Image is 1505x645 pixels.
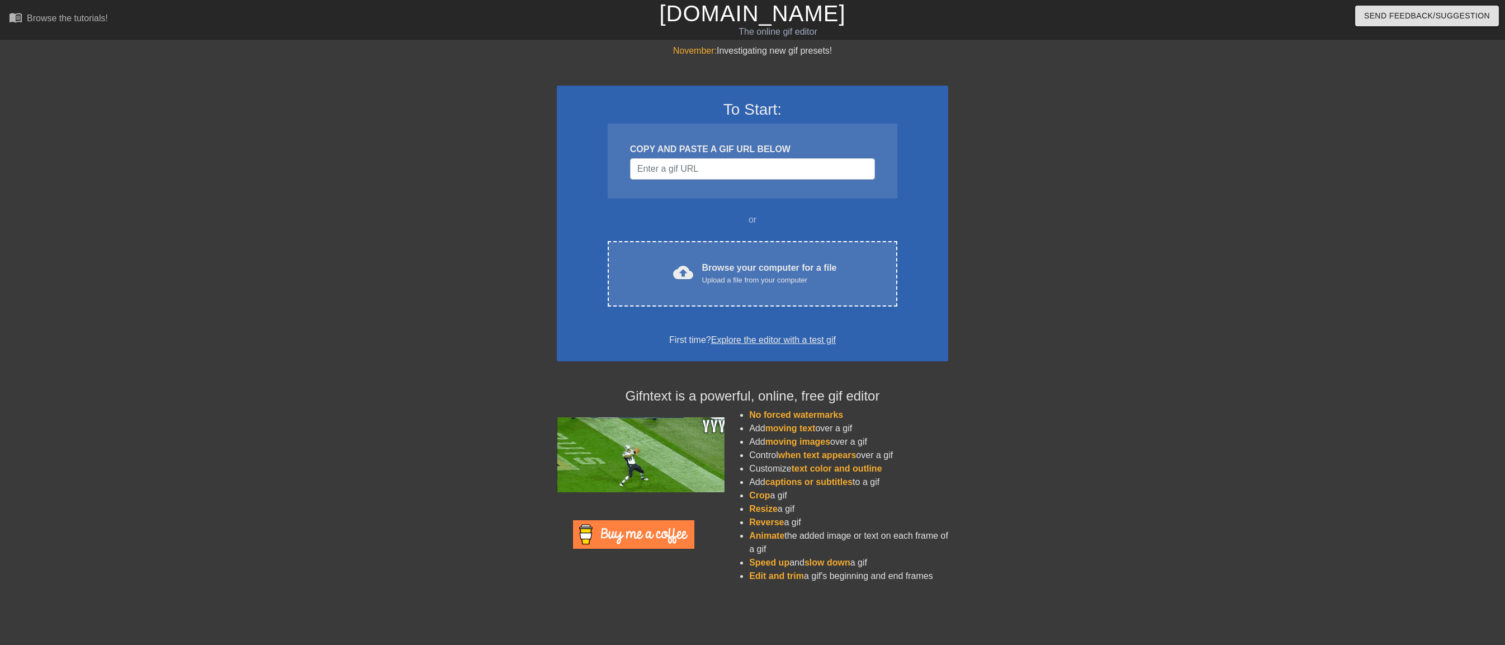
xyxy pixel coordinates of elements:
span: Crop [749,491,770,500]
li: a gif [749,502,948,516]
span: slow down [804,558,850,567]
div: Browse your computer for a file [702,261,837,286]
div: First time? [571,333,934,347]
input: Username [630,158,875,180]
span: cloud_upload [673,262,693,283]
li: a gif [749,489,948,502]
span: text color and outline [792,464,882,473]
img: Buy Me A Coffee [573,520,694,549]
span: when text appears [778,450,856,460]
li: a gif [749,516,948,529]
span: Edit and trim [749,571,804,581]
li: and a gif [749,556,948,569]
li: a gif's beginning and end frames [749,569,948,583]
div: Browse the tutorials! [27,13,108,23]
span: Send Feedback/Suggestion [1364,9,1490,23]
div: The online gif editor [507,25,1048,39]
h3: To Start: [571,100,934,119]
div: Investigating new gif presets! [557,44,948,58]
h4: Gifntext is a powerful, online, free gif editor [557,388,948,404]
li: Add over a gif [749,435,948,449]
span: menu_book [9,11,22,24]
a: [DOMAIN_NAME] [659,1,845,26]
li: Customize [749,462,948,475]
button: Send Feedback/Suggestion [1355,6,1499,26]
span: moving text [765,423,816,433]
div: or [586,213,919,227]
span: moving images [765,437,830,446]
div: COPY AND PASTE A GIF URL BELOW [630,143,875,156]
img: football_small.gif [557,417,725,492]
span: Speed up [749,558,789,567]
div: Upload a file from your computer [702,275,837,286]
span: No forced watermarks [749,410,843,420]
a: Explore the editor with a test gif [711,335,836,345]
li: Control over a gif [749,449,948,462]
li: Add to a gif [749,475,948,489]
span: Reverse [749,517,784,527]
li: Add over a gif [749,422,948,435]
span: Resize [749,504,778,514]
span: captions or subtitles [765,477,853,487]
a: Browse the tutorials! [9,11,108,28]
li: the added image or text on each frame of a gif [749,529,948,556]
span: Animate [749,531,784,540]
span: November: [673,46,717,55]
